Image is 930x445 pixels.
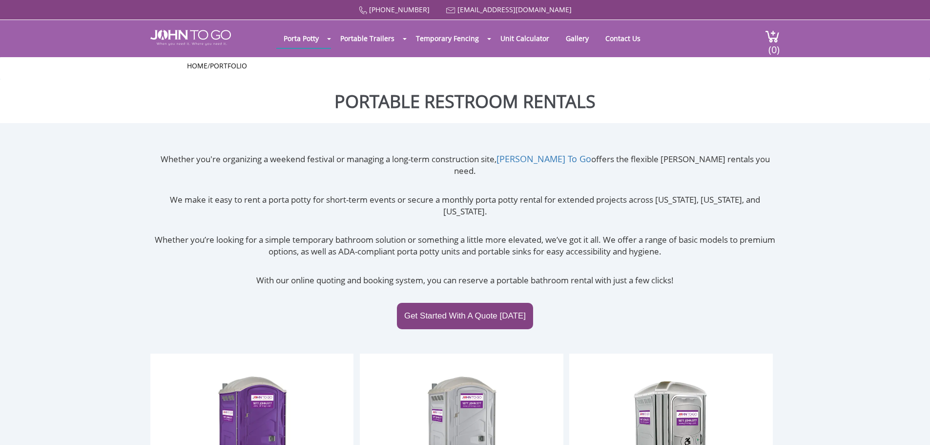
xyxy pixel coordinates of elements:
img: Call [359,6,367,15]
p: We make it easy to rent a porta potty for short-term events or secure a monthly porta potty renta... [150,194,780,218]
p: With our online quoting and booking system, you can reserve a portable bathroom rental with just ... [150,275,780,286]
a: Temporary Fencing [409,29,486,48]
img: Mail [446,7,455,14]
a: [PERSON_NAME] To Go [496,153,591,165]
a: [PHONE_NUMBER] [369,5,430,14]
a: Portable Trailers [333,29,402,48]
img: JOHN to go [150,30,231,45]
a: [EMAIL_ADDRESS][DOMAIN_NAME] [457,5,572,14]
a: Unit Calculator [493,29,557,48]
a: Home [187,61,207,70]
a: Get Started With A Quote [DATE] [397,303,533,329]
p: Whether you’re looking for a simple temporary bathroom solution or something a little more elevat... [150,234,780,258]
a: Gallery [558,29,596,48]
img: cart a [765,30,780,43]
ul: / [187,61,744,71]
a: Portfolio [210,61,247,70]
p: Whether you're organizing a weekend festival or managing a long-term construction site, offers th... [150,153,780,177]
span: (0) [768,35,780,56]
a: Contact Us [598,29,648,48]
a: Porta Potty [276,29,326,48]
